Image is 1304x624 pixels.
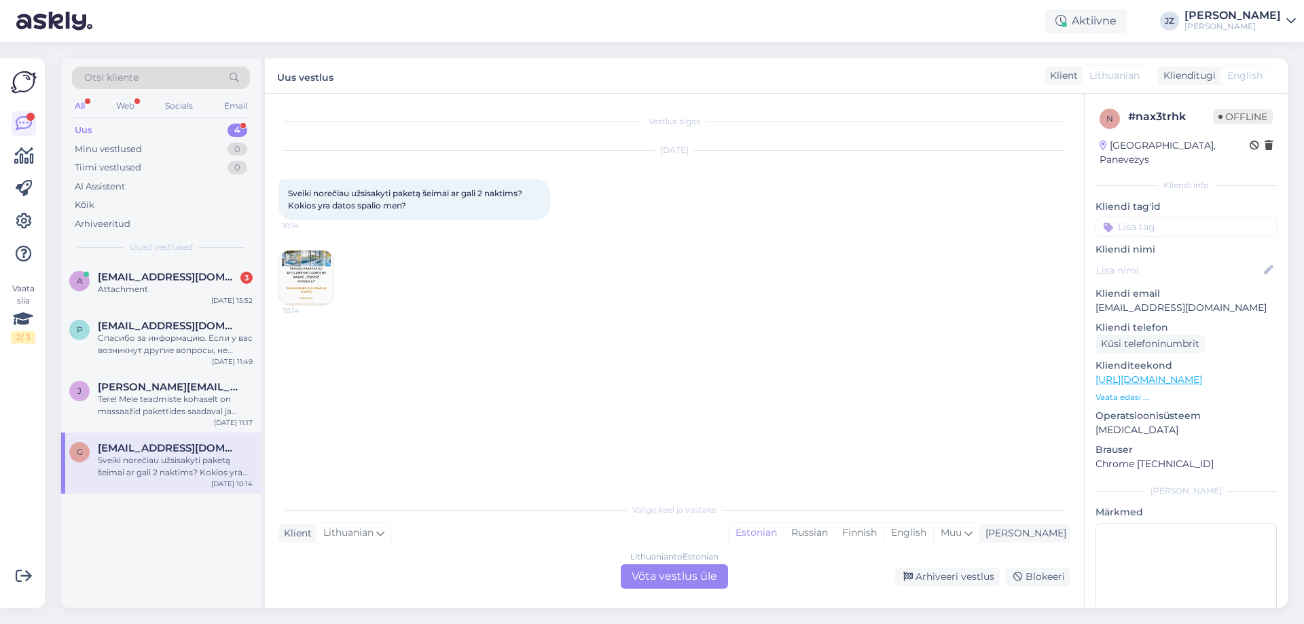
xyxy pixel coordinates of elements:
[1100,139,1250,167] div: [GEOGRAPHIC_DATA], Panevezys
[98,381,239,393] span: jevgeni.zerel@mail.ee
[278,526,312,540] div: Klient
[75,217,130,231] div: Arhiveeritud
[288,188,524,210] span: Sveiki norečiau užsisakyti paketą šeimai ar gali 2 naktims? Kokios yra datos spalio men?
[1095,287,1277,301] p: Kliendi email
[11,331,35,344] div: 2 / 3
[212,356,253,367] div: [DATE] 11:49
[75,198,94,212] div: Kõik
[77,447,83,457] span: g
[1095,242,1277,257] p: Kliendi nimi
[98,283,253,295] div: Attachment
[1095,443,1277,457] p: Brauser
[1095,391,1277,403] p: Vaata edasi ...
[941,526,962,538] span: Muu
[75,124,92,137] div: Uus
[1095,179,1277,191] div: Kliendi info
[278,115,1070,128] div: Vestlus algas
[279,251,333,305] img: Attachment
[1184,10,1296,32] a: [PERSON_NAME][PERSON_NAME]
[283,306,334,316] span: 10:14
[1128,109,1213,125] div: # nax3trhk
[11,282,35,344] div: Vaata siia
[1095,200,1277,214] p: Kliendi tag'id
[1095,485,1277,497] div: [PERSON_NAME]
[1095,409,1277,423] p: Operatsioonisüsteem
[211,479,253,489] div: [DATE] 10:14
[221,97,250,115] div: Email
[98,454,253,479] div: Sveiki norečiau užsisakyti paketą šeimai ar gali 2 naktims? Kokios yra datos spalio men?
[98,271,239,283] span: ainis.dzintarnieks@icloud.com
[630,551,719,563] div: Lithuanian to Estonian
[1184,21,1281,32] div: [PERSON_NAME]
[1160,12,1179,31] div: JZ
[1045,69,1078,83] div: Klient
[323,526,374,540] span: Lithuanian
[884,523,933,543] div: English
[162,97,196,115] div: Socials
[1184,10,1281,21] div: [PERSON_NAME]
[278,504,1070,516] div: Valige keel ja vastake
[277,67,333,85] label: Uus vestlus
[784,523,835,543] div: Russian
[283,221,333,231] span: 10:14
[1089,69,1140,83] span: Lithuanian
[228,143,247,156] div: 0
[1227,69,1263,83] span: English
[77,386,81,396] span: j
[75,180,125,194] div: AI Assistent
[214,418,253,428] div: [DATE] 11:17
[835,523,884,543] div: Finnish
[75,143,142,156] div: Minu vestlused
[621,564,728,589] div: Võta vestlus üle
[1096,263,1261,278] input: Lisa nimi
[1095,335,1205,353] div: Küsi telefoninumbrit
[1106,113,1113,124] span: n
[1213,109,1273,124] span: Offline
[980,526,1066,540] div: [PERSON_NAME]
[1045,9,1127,33] div: Aktiivne
[211,295,253,306] div: [DATE] 15:52
[1095,457,1277,471] p: Chrome [TECHNICAL_ID]
[98,320,239,332] span: pompuska@inbox.lv
[1095,359,1277,373] p: Klienditeekond
[1095,301,1277,315] p: [EMAIL_ADDRESS][DOMAIN_NAME]
[77,325,83,335] span: p
[77,276,83,286] span: a
[1005,568,1070,586] div: Blokeeri
[75,161,141,175] div: Tiimi vestlused
[278,144,1070,156] div: [DATE]
[729,523,784,543] div: Estonian
[228,124,247,137] div: 4
[84,71,139,85] span: Otsi kliente
[130,241,193,253] span: Uued vestlused
[240,272,253,284] div: 3
[1095,217,1277,237] input: Lisa tag
[1095,423,1277,437] p: [MEDICAL_DATA]
[895,568,1000,586] div: Arhiveeri vestlus
[1095,505,1277,519] p: Märkmed
[98,393,253,418] div: Tere! Meie teadmiste kohaselt on massaažid pakettides saadaval ja vajavad eelnevat broneerimist. ...
[72,97,88,115] div: All
[98,332,253,356] div: Спасибо за информацию. Если у вас возникнут другие вопросы, не стесняйтесь обращаться.
[1158,69,1216,83] div: Klienditugi
[1095,373,1202,386] a: [URL][DOMAIN_NAME]
[11,69,37,95] img: Askly Logo
[113,97,137,115] div: Web
[1095,320,1277,335] p: Kliendi telefon
[228,161,247,175] div: 0
[98,442,239,454] span: gabijablvt@gmail.com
